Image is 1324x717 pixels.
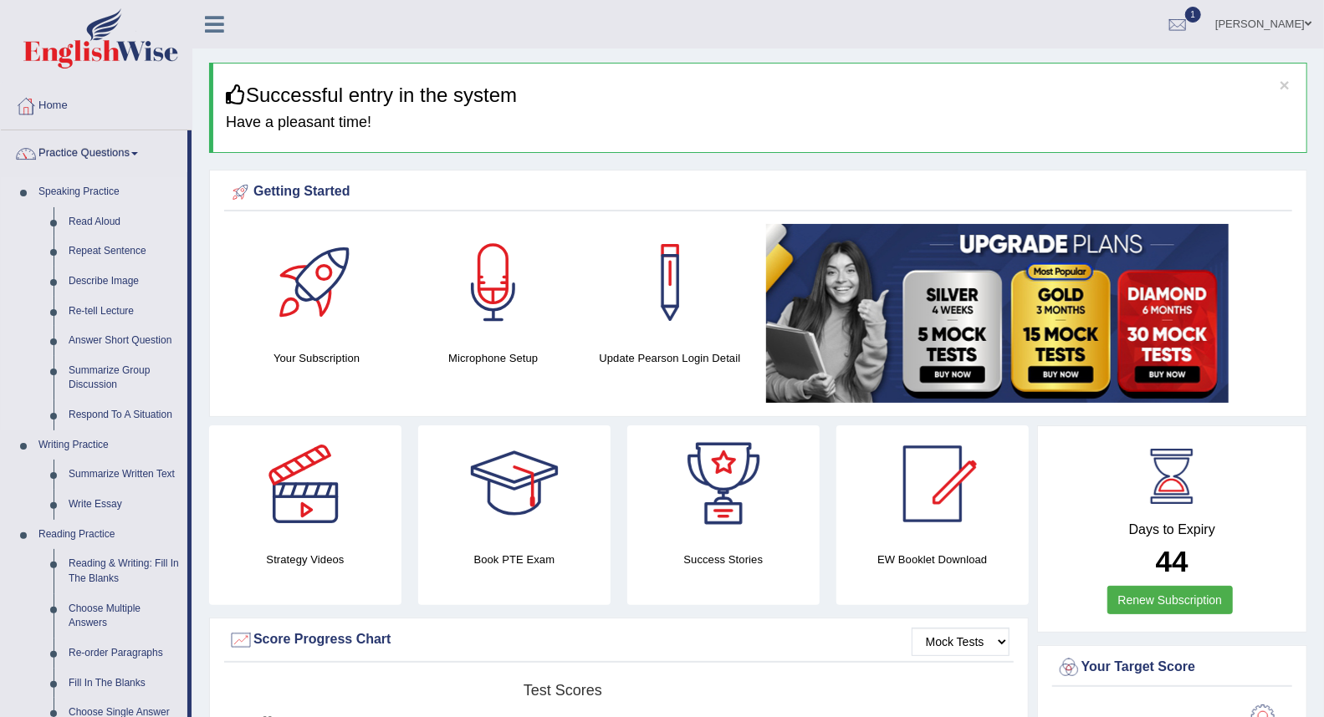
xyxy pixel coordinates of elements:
[61,669,187,699] a: Fill In The Blanks
[61,549,187,593] a: Reading & Writing: Fill In The Blanks
[1107,586,1234,614] a: Renew Subscription
[61,326,187,356] a: Answer Short Question
[31,430,187,460] a: Writing Practice
[1185,7,1202,23] span: 1
[228,628,1010,653] div: Score Progress Chart
[590,349,749,367] h4: Update Pearson Login Detail
[237,349,396,367] h4: Your Subscription
[1156,545,1189,577] b: 44
[226,114,1294,131] h4: Have a pleasant time!
[226,84,1294,106] h3: Successful entry in the system
[1,83,192,125] a: Home
[413,349,573,367] h4: Microphone Setup
[61,297,187,327] a: Re-tell Lecture
[61,356,187,400] a: Summarize Group Discussion
[766,224,1229,403] img: small5.jpg
[1280,76,1290,94] button: ×
[61,267,187,297] a: Describe Image
[61,207,187,237] a: Read Aloud
[31,177,187,207] a: Speaking Practice
[61,490,187,520] a: Write Essay
[627,551,820,568] h4: Success Stories
[61,638,187,669] a: Re-order Paragraphs
[209,551,401,568] h4: Strategy Videos
[61,460,187,490] a: Summarize Written Text
[228,180,1288,205] div: Getting Started
[418,551,611,568] h4: Book PTE Exam
[836,551,1029,568] h4: EW Booklet Download
[1056,522,1288,537] h4: Days to Expiry
[1,130,187,172] a: Practice Questions
[524,682,602,699] tspan: Test scores
[1056,655,1288,680] div: Your Target Score
[31,520,187,550] a: Reading Practice
[61,594,187,638] a: Choose Multiple Answers
[61,400,187,430] a: Respond To A Situation
[61,236,187,267] a: Repeat Sentence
